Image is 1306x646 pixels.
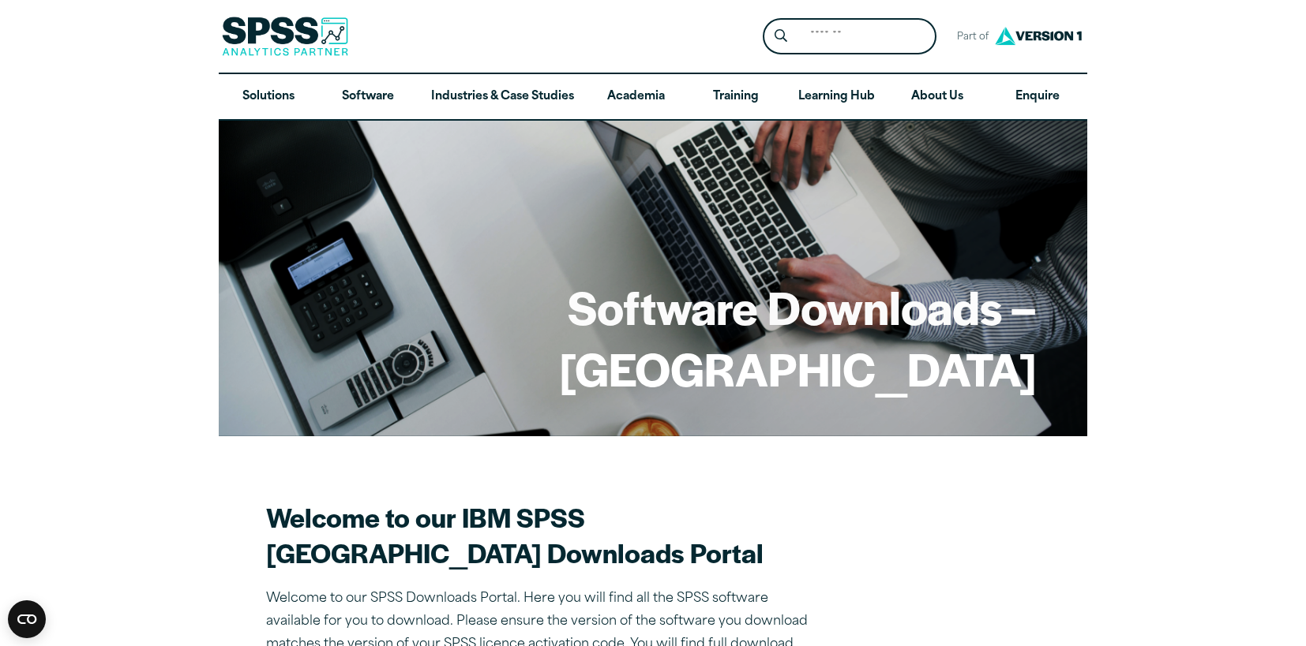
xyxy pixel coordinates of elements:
[8,600,46,638] button: Open CMP widget
[266,499,819,570] h2: Welcome to our IBM SPSS [GEOGRAPHIC_DATA] Downloads Portal
[767,22,796,51] button: Search magnifying glass icon
[888,74,987,120] a: About Us
[949,26,991,49] span: Part of
[775,29,787,43] svg: Search magnifying glass icon
[269,276,1037,398] h1: Software Downloads – [GEOGRAPHIC_DATA]
[222,17,348,56] img: SPSS Analytics Partner
[991,21,1086,50] img: Version1 Logo
[587,74,686,120] a: Academia
[763,18,936,55] form: Site Header Search Form
[219,74,1087,120] nav: Desktop version of site main menu
[318,74,418,120] a: Software
[418,74,587,120] a: Industries & Case Studies
[988,74,1087,120] a: Enquire
[219,74,318,120] a: Solutions
[786,74,888,120] a: Learning Hub
[686,74,786,120] a: Training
